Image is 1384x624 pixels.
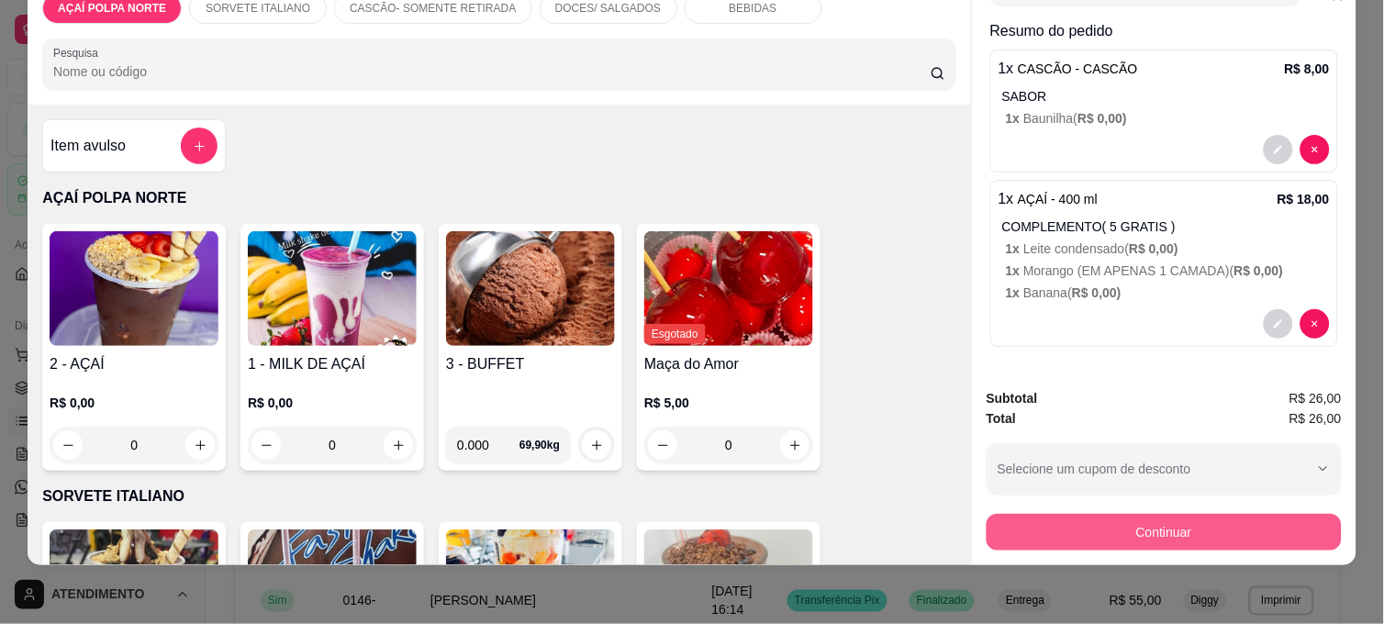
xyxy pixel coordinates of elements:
p: R$ 0,00 [248,394,417,412]
p: CASCÃO- SOMENTE RETIRADA [350,1,516,16]
p: SORVETE ITALIANO [42,485,956,507]
p: R$ 5,00 [644,394,813,412]
button: decrease-product-quantity [648,430,677,460]
p: R$ 18,00 [1278,190,1330,208]
p: 1 x [999,188,1099,210]
img: product-image [446,231,615,346]
p: 1 x [999,58,1138,80]
h4: 2 - AÇAÍ [50,353,218,375]
img: product-image [644,231,813,346]
p: COMPLEMENTO( 5 GRATIS ) [1002,217,1330,236]
button: increase-product-quantity [582,430,611,460]
span: R$ 0,00 ) [1077,111,1127,126]
span: R$ 26,00 [1289,408,1342,429]
p: R$ 8,00 [1285,60,1330,78]
span: 1 x [1006,263,1023,278]
p: DOCES/ SALGADOS [555,1,661,16]
input: Pesquisa [53,62,931,81]
span: R$ 0,00 ) [1130,241,1179,256]
p: Baunilha ( [1006,109,1330,128]
h4: Item avulso [50,135,126,157]
span: CASCÃO - CASCÃO [1018,61,1138,76]
button: increase-product-quantity [780,430,809,460]
input: 0.00 [457,427,519,463]
img: product-image [248,231,417,346]
p: Resumo do pedido [990,20,1338,42]
button: add-separate-item [181,128,218,164]
p: AÇAÍ POLPA NORTE [58,1,166,16]
span: R$ 0,00 ) [1234,263,1284,278]
strong: Total [987,411,1016,426]
span: 1 x [1006,241,1023,256]
button: decrease-product-quantity [1264,135,1293,164]
button: decrease-product-quantity [1300,309,1330,339]
h4: 1 - MILK DE AÇAÍ [248,353,417,375]
img: product-image [50,231,218,346]
span: Esgotado [644,324,706,344]
h4: Maça do Amor [644,353,813,375]
button: decrease-product-quantity [1300,135,1330,164]
strong: Subtotal [987,391,1038,406]
span: R$ 0,00 ) [1072,285,1122,300]
button: decrease-product-quantity [1264,309,1293,339]
span: R$ 26,00 [1289,388,1342,408]
p: Leite condensado ( [1006,240,1330,258]
p: Banana ( [1006,284,1330,302]
p: AÇAÍ POLPA NORTE [42,187,956,209]
p: SABOR [1002,87,1330,106]
span: 1 x [1006,111,1023,126]
span: 1 x [1006,285,1023,300]
button: Selecione um cupom de desconto [987,443,1342,495]
button: Continuar [987,514,1342,551]
p: Morango (EM APENAS 1 CAMADA) ( [1006,262,1330,280]
span: AÇAÍ - 400 ml [1018,192,1098,206]
p: SORVETE ITALIANO [206,1,310,16]
p: BEBIDAS [730,1,777,16]
label: Pesquisa [53,45,105,61]
p: R$ 0,00 [50,394,218,412]
h4: 3 - BUFFET [446,353,615,375]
